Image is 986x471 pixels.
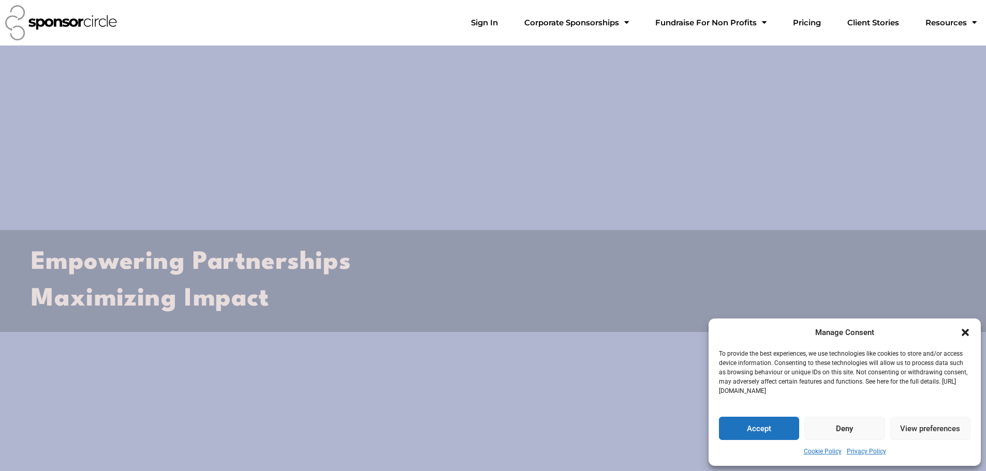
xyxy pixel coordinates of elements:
[804,417,885,440] button: Deny
[463,12,506,33] a: Sign In
[647,12,775,33] a: Fundraise For Non ProfitsMenu Toggle
[785,12,829,33] a: Pricing
[917,12,985,33] a: Resources
[839,12,907,33] a: Client Stories
[815,326,874,339] div: Manage Consent
[516,12,637,33] a: Corporate SponsorshipsMenu Toggle
[5,5,117,40] img: Sponsor Circle logo
[960,327,970,338] div: Close dialogue
[719,349,969,396] p: To provide the best experiences, we use technologies like cookies to store and/or access device i...
[890,417,970,440] button: View preferences
[847,445,886,458] a: Privacy Policy
[31,244,955,318] h2: Empowering Partnerships Maximizing Impact
[804,445,842,458] a: Cookie Policy
[719,417,799,440] button: Accept
[463,12,985,33] nav: Menu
